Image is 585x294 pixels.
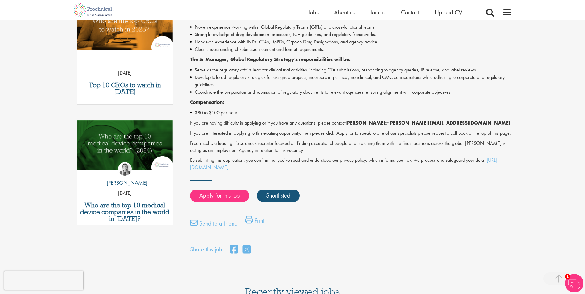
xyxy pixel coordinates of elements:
[190,66,512,74] li: Serve as the regulatory affairs lead for clinical trial activities, including CTA submissions, re...
[401,8,419,16] a: Contact
[190,38,512,46] li: Hands-on experience with INDs, CTAs, IMPDs, Orphan Drug Designations, and agency advice.
[345,120,385,126] strong: [PERSON_NAME]
[243,243,251,256] a: share on twitter
[80,202,170,222] a: Who are the top 10 medical device companies in the world in [DATE]?
[190,109,512,116] li: $80 to $100 per hour
[77,190,173,197] p: [DATE]
[435,8,462,16] a: Upload CV
[245,216,264,228] a: Print
[370,8,385,16] a: Join us
[388,120,510,126] strong: [PERSON_NAME][EMAIL_ADDRESS][DOMAIN_NAME]
[190,46,512,53] li: Clear understanding of submission content and format requirements.
[190,245,222,254] label: Share this job
[190,99,224,105] strong: Compensation:
[190,190,249,202] a: Apply for this job
[190,140,512,154] p: Proclinical is a leading life sciences recruiter focused on finding exceptional people and matchi...
[190,88,512,96] li: Coordinate the preparation and submission of regulatory documents to relevant agencies, ensuring ...
[80,82,170,95] a: Top 10 CROs to watch in [DATE]
[77,120,173,170] img: Top 10 Medical Device Companies 2024
[190,56,351,63] strong: The Sr Manager, Global Regulatory Strategy's responsibilities will be:
[257,190,300,202] a: Shortlisted
[102,162,147,190] a: Hannah Burke [PERSON_NAME]
[190,157,512,171] p: By submitting this application, you confirm that you've read and understood our privacy policy, w...
[308,8,319,16] a: Jobs
[190,130,512,137] p: If you are interested in applying to this exciting opportunity, then please click 'Apply' or to s...
[565,274,583,292] img: Chatbot
[190,23,512,31] li: Proven experience working within Global Regulatory Teams (GRTs) and cross-functional teams.
[77,120,173,175] a: Link to a post
[230,243,238,256] a: share on facebook
[77,0,173,55] a: Link to a post
[190,74,512,88] li: Develop tailored regulatory strategies for assigned projects, incorporating clinical, nonclinical...
[190,219,238,231] a: Send to a friend
[565,274,570,279] span: 1
[190,31,512,38] li: Strong knowledge of drug development processes, ICH guidelines, and regulatory frameworks.
[77,0,173,50] img: Top 10 CROs 2025 | Proclinical
[190,120,512,127] p: If you are having difficulty in applying or if you have any questions, please contact at
[102,179,147,187] p: [PERSON_NAME]
[77,70,173,77] p: [DATE]
[334,8,355,16] a: About us
[190,157,497,170] a: [URL][DOMAIN_NAME]
[118,162,132,176] img: Hannah Burke
[4,271,83,290] iframe: reCAPTCHA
